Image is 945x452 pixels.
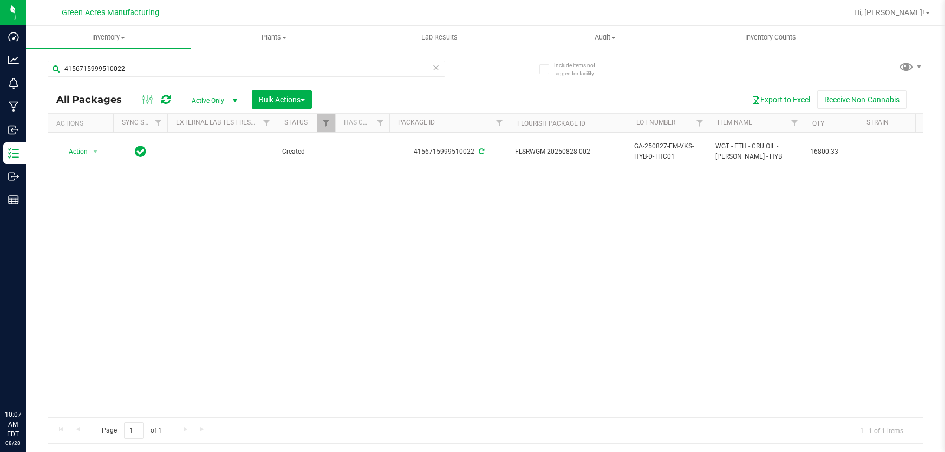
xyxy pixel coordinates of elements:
span: Clear [432,61,440,75]
span: Action [59,144,88,159]
span: Include items not tagged for facility [554,61,608,77]
input: Search Package ID, Item Name, SKU, Lot or Part Number... [48,61,445,77]
a: Inventory [26,26,191,49]
a: Flourish Package ID [517,120,585,127]
span: Plants [192,32,356,42]
iframe: Resource center [11,365,43,398]
inline-svg: Monitoring [8,78,19,89]
inline-svg: Manufacturing [8,101,19,112]
inline-svg: Inbound [8,125,19,135]
a: Filter [317,114,335,132]
a: Lab Results [357,26,522,49]
a: Filter [258,114,276,132]
a: Filter [372,114,389,132]
span: All Packages [56,94,133,106]
p: 08/28 [5,439,21,447]
span: Page of 1 [93,422,171,439]
span: WGT - ETH - CRU OIL - [PERSON_NAME] - HYB [715,141,797,162]
button: Bulk Actions [252,90,312,109]
input: 1 [124,422,144,439]
span: Bulk Actions [259,95,305,104]
span: 16800.33 [810,147,851,157]
div: 4156715999510022 [388,147,510,157]
span: Inventory Counts [731,32,811,42]
a: Qty [812,120,824,127]
a: Inventory Counts [688,26,853,49]
span: Lab Results [407,32,472,42]
a: Filter [491,114,509,132]
inline-svg: Analytics [8,55,19,65]
a: Plants [191,26,356,49]
a: Lot Number [636,119,675,126]
span: 1 - 1 of 1 items [851,422,912,438]
span: Hi, [PERSON_NAME]! [854,8,924,17]
span: Audit [523,32,687,42]
inline-svg: Dashboard [8,31,19,42]
inline-svg: Reports [8,194,19,205]
button: Export to Excel [745,90,817,109]
span: FLSRWGM-20250828-002 [515,147,621,157]
a: Sync Status [122,119,164,126]
a: Package ID [398,119,435,126]
span: In Sync [135,144,146,159]
a: Audit [522,26,687,49]
span: Sync from Compliance System [477,148,484,155]
a: Status [284,119,308,126]
div: Actions [56,120,109,127]
a: External Lab Test Result [176,119,261,126]
a: Filter [786,114,804,132]
button: Receive Non-Cannabis [817,90,907,109]
a: Item Name [718,119,752,126]
span: Created [282,147,329,157]
a: Filter [691,114,709,132]
span: GA-250827-EM-VKS-HYB-D-THC01 [634,141,702,162]
th: Has COA [335,114,389,133]
span: Green Acres Manufacturing [62,8,159,17]
span: select [89,144,102,159]
span: Inventory [26,32,191,42]
a: Strain [866,119,889,126]
p: 10:07 AM EDT [5,410,21,439]
a: Filter [149,114,167,132]
inline-svg: Inventory [8,148,19,159]
inline-svg: Outbound [8,171,19,182]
